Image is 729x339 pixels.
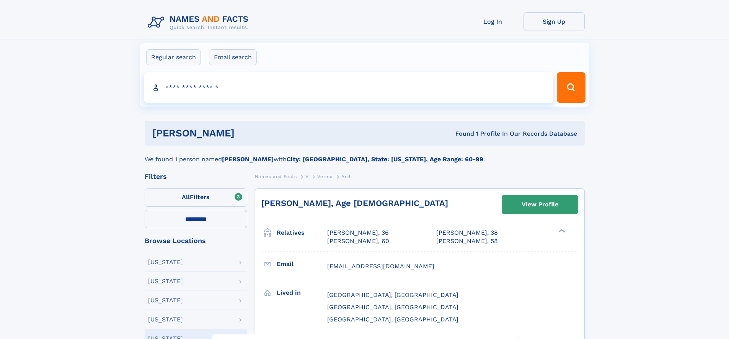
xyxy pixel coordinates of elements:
div: View Profile [522,196,558,213]
b: [PERSON_NAME] [222,156,274,163]
b: City: [GEOGRAPHIC_DATA], State: [US_STATE], Age Range: 60-99 [287,156,483,163]
a: View Profile [502,195,578,214]
label: Email search [209,49,257,65]
label: Regular search [146,49,201,65]
span: All [182,193,190,201]
h3: Lived in [277,286,327,299]
input: search input [144,72,554,103]
div: Filters [145,173,247,180]
a: Sign Up [524,12,585,31]
span: [EMAIL_ADDRESS][DOMAIN_NAME] [327,263,434,270]
span: Anil [341,174,351,179]
a: Verma [317,172,333,181]
div: [US_STATE] [148,316,183,323]
span: V [305,174,309,179]
a: [PERSON_NAME], 60 [327,237,389,245]
label: Filters [145,188,247,207]
a: [PERSON_NAME], 36 [327,229,389,237]
span: [GEOGRAPHIC_DATA], [GEOGRAPHIC_DATA] [327,303,458,311]
div: We found 1 person named with . [145,146,585,164]
div: [US_STATE] [148,297,183,303]
img: Logo Names and Facts [145,12,255,33]
button: Search Button [557,72,585,103]
a: [PERSON_NAME], 38 [436,229,498,237]
h3: Relatives [277,226,327,239]
h1: [PERSON_NAME] [152,128,345,138]
div: [US_STATE] [148,259,183,265]
span: Verma [317,174,333,179]
div: ❯ [556,229,566,234]
div: Browse Locations [145,237,247,244]
a: [PERSON_NAME], Age [DEMOGRAPHIC_DATA] [261,198,448,208]
a: V [305,172,309,181]
a: Log In [462,12,524,31]
span: [GEOGRAPHIC_DATA], [GEOGRAPHIC_DATA] [327,291,458,298]
h3: Email [277,258,327,271]
div: [US_STATE] [148,278,183,284]
span: [GEOGRAPHIC_DATA], [GEOGRAPHIC_DATA] [327,316,458,323]
div: Found 1 Profile In Our Records Database [345,130,577,138]
a: Names and Facts [255,172,297,181]
a: [PERSON_NAME], 58 [436,237,498,245]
